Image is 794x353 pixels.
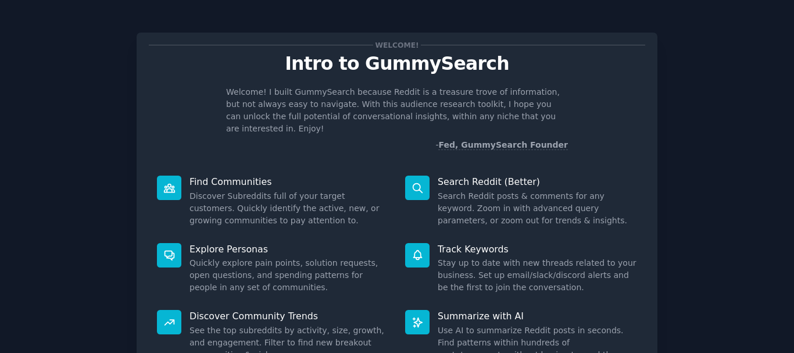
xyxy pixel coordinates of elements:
p: Track Keywords [438,243,637,255]
p: Search Reddit (Better) [438,176,637,188]
p: Intro to GummySearch [149,54,645,74]
p: Summarize with AI [438,310,637,322]
dd: Stay up to date with new threads related to your business. Set up email/slack/discord alerts and ... [438,257,637,294]
dd: Discover Subreddits full of your target customers. Quickly identify the active, new, or growing c... [189,190,389,227]
a: Fed, GummySearch Founder [438,140,568,150]
span: Welcome! [373,39,421,51]
dd: Quickly explore pain points, solution requests, open questions, and spending patterns for people ... [189,257,389,294]
p: Explore Personas [189,243,389,255]
p: Discover Community Trends [189,310,389,322]
dd: Search Reddit posts & comments for any keyword. Zoom in with advanced query parameters, or zoom o... [438,190,637,227]
p: Find Communities [189,176,389,188]
div: - [435,139,568,151]
p: Welcome! I built GummySearch because Reddit is a treasure trove of information, but not always ea... [226,86,568,135]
